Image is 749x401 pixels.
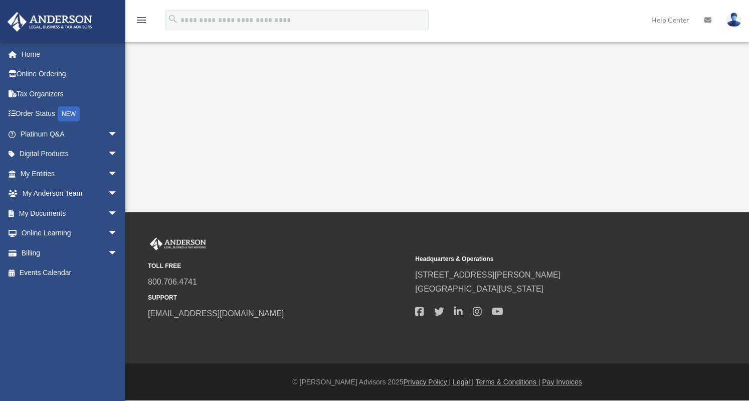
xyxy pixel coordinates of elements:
[148,261,408,272] small: TOLL FREE
[108,203,128,224] span: arrow_drop_down
[148,309,284,318] a: [EMAIL_ADDRESS][DOMAIN_NAME]
[108,164,128,184] span: arrow_drop_down
[542,378,582,386] a: Pay Invoices
[7,84,133,104] a: Tax Organizers
[726,13,741,27] img: User Pic
[404,378,451,386] a: Privacy Policy |
[58,106,80,121] div: NEW
[7,184,133,204] a: My Anderson Teamarrow_drop_down
[7,164,133,184] a: My Entitiesarrow_drop_down
[476,378,540,386] a: Terms & Conditions |
[148,293,408,303] small: SUPPORT
[108,223,128,244] span: arrow_drop_down
[5,12,95,32] img: Anderson Advisors Platinum Portal
[135,18,147,26] a: menu
[7,263,133,283] a: Events Calendar
[7,44,133,64] a: Home
[7,104,133,124] a: Order StatusNEW
[7,243,133,263] a: Billingarrow_drop_down
[7,144,133,164] a: Digital Productsarrow_drop_down
[148,237,208,250] img: Anderson Advisors Platinum Portal
[108,243,128,263] span: arrow_drop_down
[7,64,133,84] a: Online Ordering
[167,14,178,25] i: search
[453,378,474,386] a: Legal |
[7,124,133,144] a: Platinum Q&Aarrow_drop_down
[108,184,128,204] span: arrow_drop_down
[148,278,197,286] a: 800.706.4741
[415,271,560,279] a: [STREET_ADDRESS][PERSON_NAME]
[135,14,147,26] i: menu
[415,254,675,264] small: Headquarters & Operations
[108,144,128,165] span: arrow_drop_down
[7,203,133,223] a: My Documentsarrow_drop_down
[125,376,749,388] div: © [PERSON_NAME] Advisors 2025
[415,285,543,293] a: [GEOGRAPHIC_DATA][US_STATE]
[7,223,133,243] a: Online Learningarrow_drop_down
[108,124,128,145] span: arrow_drop_down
